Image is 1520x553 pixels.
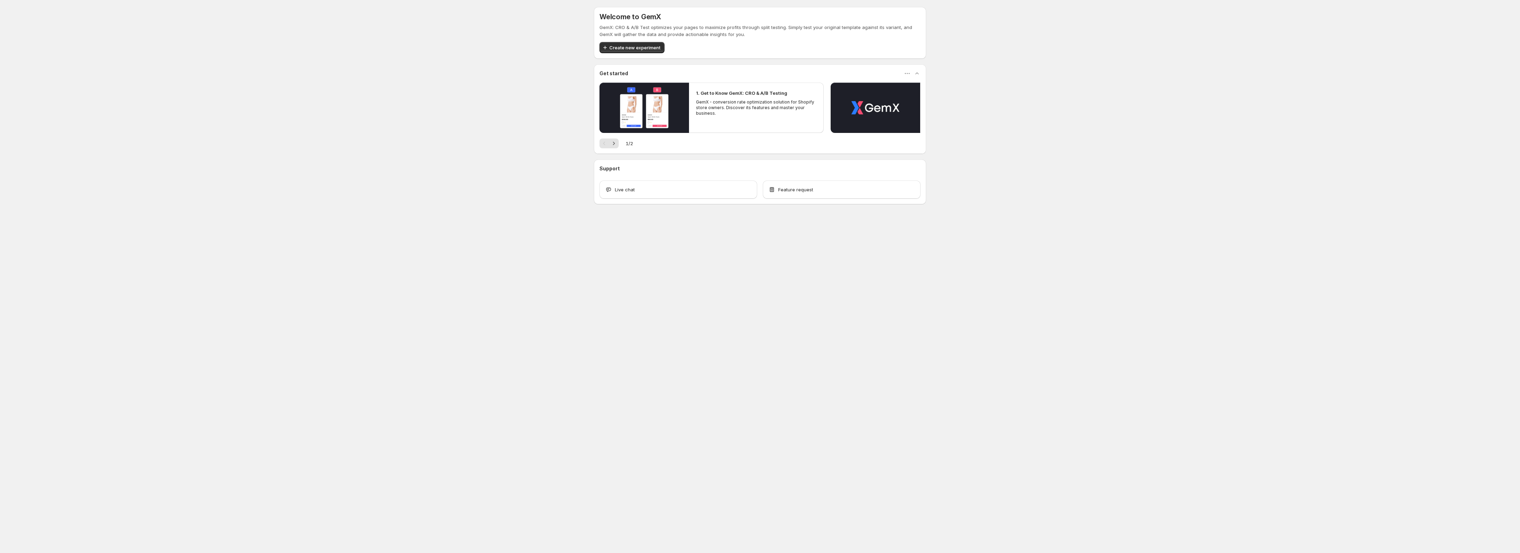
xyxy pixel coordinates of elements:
button: Next [609,139,619,148]
button: Create new experiment [599,42,665,53]
h3: Support [599,165,620,172]
h3: Get started [599,70,628,77]
span: 1 / 2 [626,140,633,147]
p: GemX: CRO & A/B Test optimizes your pages to maximize profits through split testing. Simply test ... [599,24,921,38]
button: Play video [599,83,689,133]
span: Create new experiment [609,44,660,51]
button: Play video [831,83,920,133]
span: Live chat [615,186,635,193]
p: GemX - conversion rate optimization solution for Shopify store owners. Discover its features and ... [696,99,816,116]
nav: Pagination [599,139,619,148]
h5: Welcome to GemX [599,13,661,21]
h2: 1. Get to Know GemX: CRO & A/B Testing [696,90,787,97]
span: Feature request [778,186,813,193]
